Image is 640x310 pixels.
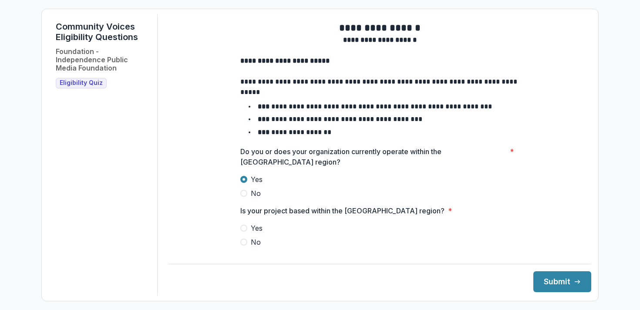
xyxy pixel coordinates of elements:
p: Do you or does your organization currently operate within the [GEOGRAPHIC_DATA] region? [240,146,506,167]
span: Eligibility Quiz [60,79,103,87]
button: Submit [533,271,591,292]
span: Yes [251,223,263,233]
h1: Community Voices Eligibility Questions [56,21,150,42]
h2: Foundation - Independence Public Media Foundation [56,47,150,73]
span: Yes [251,174,263,185]
span: No [251,237,261,247]
span: No [251,188,261,199]
p: Is your project based within the [GEOGRAPHIC_DATA] region? [240,206,445,216]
